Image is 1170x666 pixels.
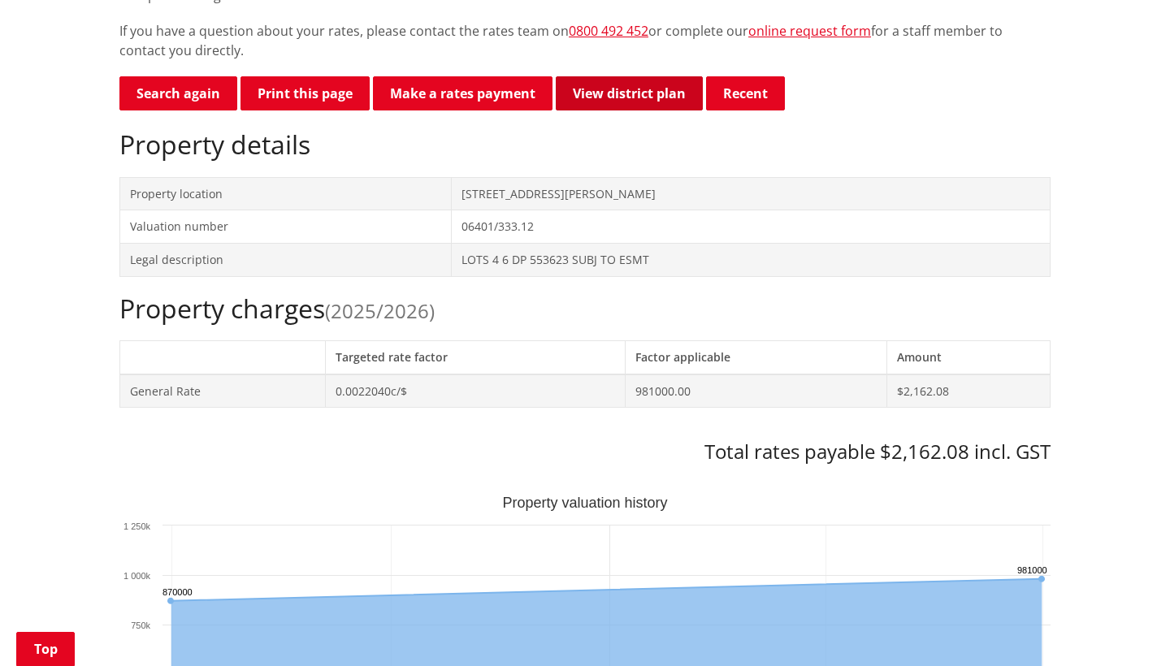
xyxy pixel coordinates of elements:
h2: Property charges [119,293,1051,324]
text: 870000 [162,587,193,597]
a: online request form [748,22,871,40]
text: 1 250k [123,521,151,531]
button: Print this page [240,76,370,110]
text: Property valuation history [502,495,667,511]
a: 0800 492 452 [569,22,648,40]
td: Valuation number [120,210,452,244]
td: 981000.00 [626,374,886,408]
span: (2025/2026) [325,297,435,324]
a: Top [16,632,75,666]
td: General Rate [120,374,326,408]
td: Property location [120,177,452,210]
a: Search again [119,76,237,110]
text: 981000 [1017,565,1047,575]
th: Amount [886,340,1050,374]
td: 06401/333.12 [451,210,1050,244]
text: 750k [131,621,150,630]
td: LOTS 4 6 DP 553623 SUBJ TO ESMT [451,243,1050,276]
td: 0.0022040c/$ [326,374,626,408]
button: Recent [706,76,785,110]
td: Legal description [120,243,452,276]
th: Targeted rate factor [326,340,626,374]
td: $2,162.08 [886,374,1050,408]
path: Friday, Jun 30, 12:00, 870,000. Capital Value. [167,598,174,604]
a: Make a rates payment [373,76,552,110]
a: View district plan [556,76,703,110]
th: Factor applicable [626,340,886,374]
iframe: Messenger Launcher [1095,598,1154,656]
text: 1 000k [123,571,151,581]
h3: Total rates payable $2,162.08 incl. GST [119,440,1051,464]
p: If you have a question about your rates, please contact the rates team on or complete our for a s... [119,21,1051,60]
h2: Property details [119,129,1051,160]
path: Sunday, Jun 30, 12:00, 981,000. Capital Value. [1038,576,1045,582]
td: [STREET_ADDRESS][PERSON_NAME] [451,177,1050,210]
